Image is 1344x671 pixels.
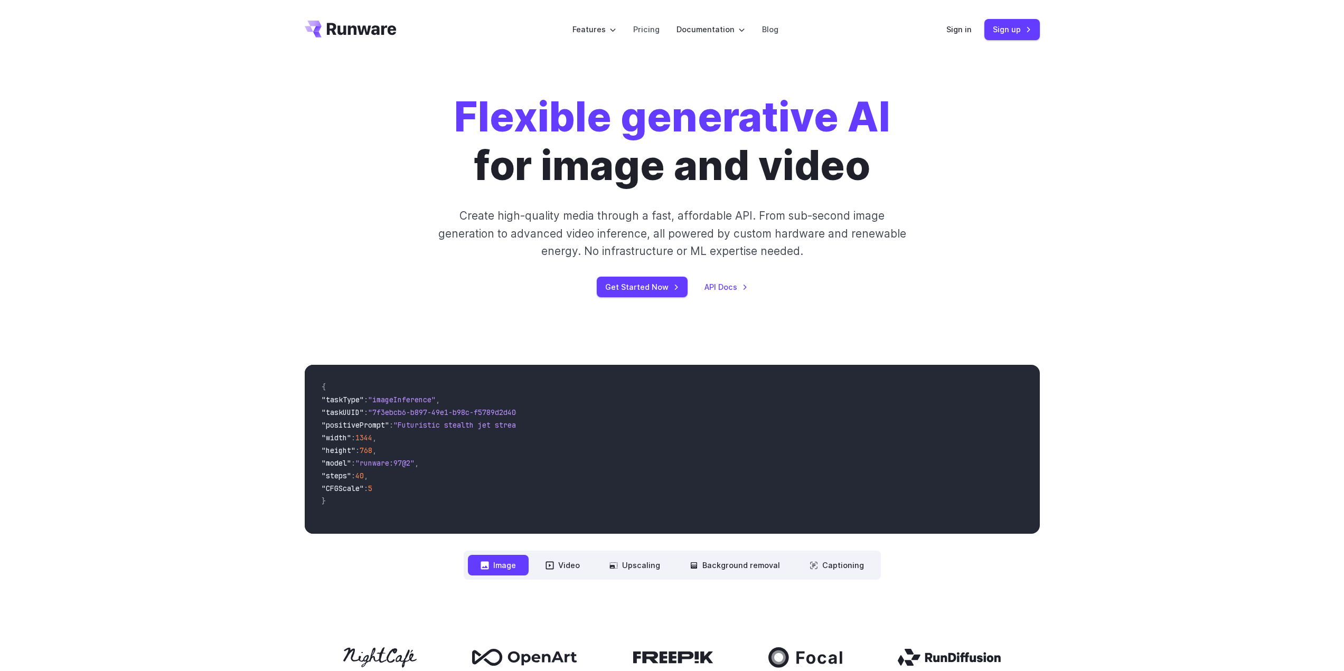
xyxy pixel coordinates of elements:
[322,420,389,430] span: "positivePrompt"
[677,555,793,575] button: Background removal
[368,395,436,404] span: "imageInference"
[454,93,890,190] h1: for image and video
[597,555,673,575] button: Upscaling
[797,555,877,575] button: Captioning
[368,484,372,493] span: 5
[322,408,364,417] span: "taskUUID"
[364,471,368,480] span: ,
[393,420,778,430] span: "Futuristic stealth jet streaking through a neon-lit cityscape with glowing purple exhaust"
[355,446,360,455] span: :
[322,446,355,455] span: "height"
[322,458,351,468] span: "model"
[322,496,326,506] span: }
[355,458,415,468] span: "runware:97@2"
[364,395,368,404] span: :
[360,446,372,455] span: 768
[322,433,351,442] span: "width"
[372,433,377,442] span: ,
[572,23,616,35] label: Features
[355,433,372,442] span: 1344
[984,19,1040,40] a: Sign up
[415,458,419,468] span: ,
[355,471,364,480] span: 40
[389,420,393,430] span: :
[437,207,907,260] p: Create high-quality media through a fast, affordable API. From sub-second image generation to adv...
[351,471,355,480] span: :
[533,555,593,575] button: Video
[364,484,368,493] span: :
[946,23,972,35] a: Sign in
[364,408,368,417] span: :
[368,408,529,417] span: "7f3ebcb6-b897-49e1-b98c-f5789d2d40d7"
[676,23,745,35] label: Documentation
[372,446,377,455] span: ,
[305,21,397,37] a: Go to /
[454,92,890,141] strong: Flexible generative AI
[597,277,688,297] a: Get Started Now
[762,23,778,35] a: Blog
[633,23,660,35] a: Pricing
[468,555,529,575] button: Image
[322,395,364,404] span: "taskType"
[322,471,351,480] span: "steps"
[351,458,355,468] span: :
[322,382,326,392] span: {
[322,484,364,493] span: "CFGScale"
[704,281,748,293] a: API Docs
[436,395,440,404] span: ,
[351,433,355,442] span: :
